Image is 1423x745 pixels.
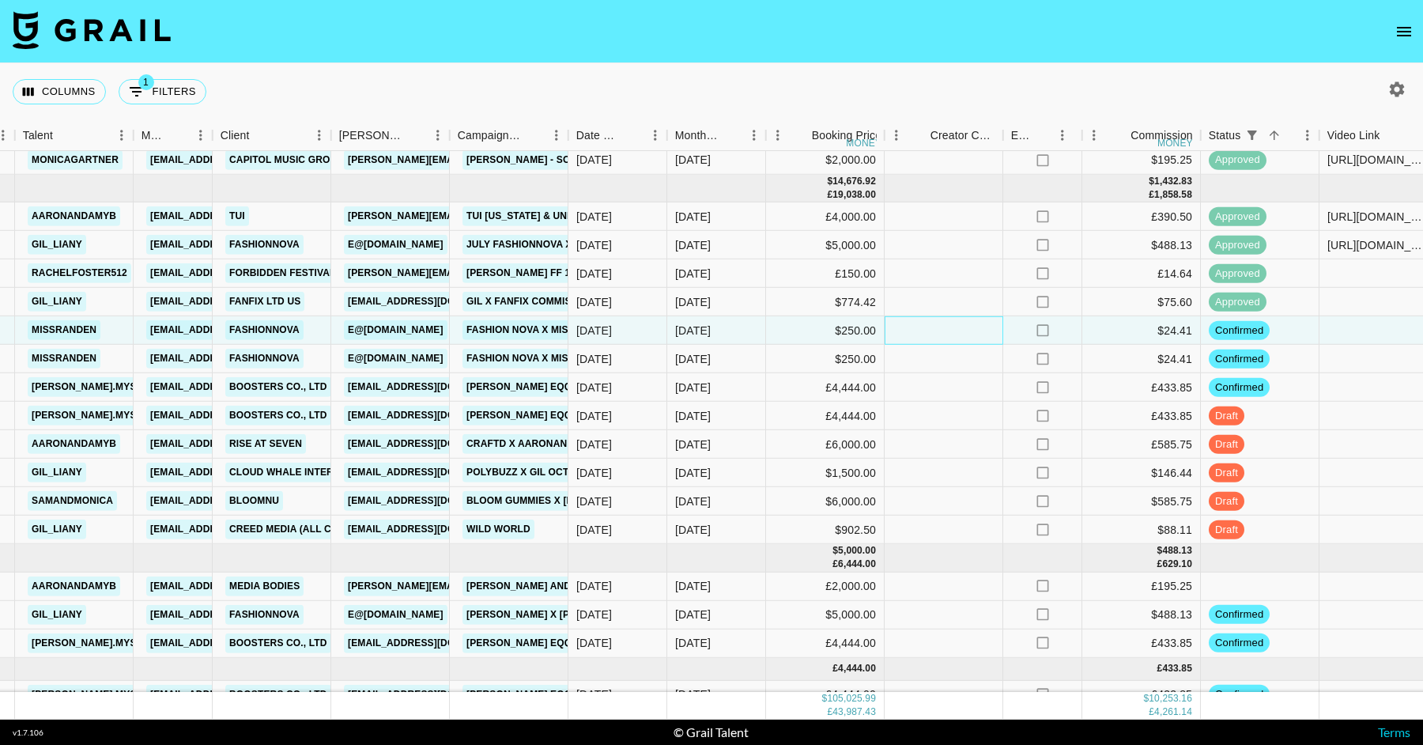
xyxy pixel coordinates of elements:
a: [PERSON_NAME] X [PERSON_NAME] [462,604,644,624]
div: $488.13 [1082,231,1201,259]
div: 03/10/2025 [576,266,612,282]
div: Oct '25 [675,323,711,338]
div: Date Created [568,120,667,151]
a: [EMAIL_ADDRESS][DOMAIN_NAME] [146,263,323,283]
div: $ [832,544,838,558]
div: 488.13 [1162,544,1192,558]
div: 629.10 [1162,558,1192,571]
a: [EMAIL_ADDRESS][DOMAIN_NAME] [344,491,521,511]
button: Menu [644,123,667,147]
button: Sort [790,124,812,146]
a: Boosters Co., Ltd [225,377,331,397]
div: $ [1149,175,1154,188]
span: confirmed [1209,687,1270,702]
div: 02/06/2025 [576,237,612,253]
a: Boosters Co., Ltd [225,406,331,425]
a: [EMAIL_ADDRESS][DOMAIN_NAME] [146,292,323,312]
a: [EMAIL_ADDRESS][DOMAIN_NAME] [146,320,323,340]
div: £433.85 [1082,373,1201,402]
button: Show filters [119,79,206,104]
div: 105,025.99 [827,692,876,705]
div: 12/09/2025 [576,408,612,424]
div: $5,000.00 [766,231,885,259]
div: Client [221,120,250,151]
a: Rise at Seven [225,434,306,454]
div: $250.00 [766,316,885,345]
div: 12/09/2025 [576,380,612,395]
a: gil_liany [28,604,86,624]
a: [PERSON_NAME][EMAIL_ADDRESS][DOMAIN_NAME] [344,263,602,283]
a: [EMAIL_ADDRESS][DOMAIN_NAME] [344,377,521,397]
a: Boosters Co., Ltd [225,684,331,704]
div: Nov '25 [675,578,711,594]
div: 02/06/2025 [576,607,612,622]
div: £433.85 [1082,680,1201,709]
div: Oct '25 [675,408,711,424]
div: 03/10/2025 [576,522,612,538]
button: open drawer [1388,16,1420,47]
a: Fashionnova [225,235,304,255]
div: $24.41 [1082,345,1201,373]
div: Month Due [675,120,720,151]
div: Oct '25 [675,294,711,310]
div: 10,253.16 [1149,692,1192,705]
a: missranden [28,320,100,340]
button: Sort [720,124,742,146]
a: [PERSON_NAME].mysz [28,406,146,425]
div: $250.00 [766,345,885,373]
div: Date Created [576,120,621,151]
div: £ [1157,662,1163,675]
button: Show filters [1240,124,1263,146]
a: Wild World [462,520,534,539]
div: £4,444.00 [766,373,885,402]
a: aaronandamyb [28,206,120,226]
div: £390.50 [1082,202,1201,231]
a: [EMAIL_ADDRESS][DOMAIN_NAME] [146,235,323,255]
button: Select columns [13,79,106,104]
div: Oct '25 [675,522,711,538]
a: Fashionnova [225,604,304,624]
div: Manager [134,120,213,151]
span: confirmed [1209,323,1270,338]
a: gil_liany [28,520,86,539]
a: [EMAIL_ADDRESS][DOMAIN_NAME] [344,633,521,652]
div: £ [1149,705,1154,719]
div: 09/10/2025 [576,578,612,594]
a: [PERSON_NAME].mysz [28,377,146,397]
button: Sort [621,124,644,146]
a: e@[DOMAIN_NAME] [344,320,447,340]
div: Oct '25 [675,437,711,452]
a: [EMAIL_ADDRESS][DOMAIN_NAME] [146,406,323,425]
button: Sort [404,124,426,146]
div: Status [1209,120,1241,151]
a: [EMAIL_ADDRESS][DOMAIN_NAME] [146,150,323,170]
button: Menu [766,123,790,147]
div: $ [827,175,832,188]
button: Sort [53,124,75,146]
a: [EMAIL_ADDRESS][DOMAIN_NAME] [344,463,521,482]
div: Oct '25 [675,209,711,225]
div: money [1157,138,1193,148]
div: $488.13 [1082,600,1201,629]
div: £433.85 [1082,402,1201,430]
div: £ [1149,188,1154,202]
a: rachelfoster512 [28,263,131,283]
button: Menu [1051,123,1074,147]
div: Manager [142,120,167,151]
div: $585.75 [1082,487,1201,516]
div: Booking Price [812,120,881,151]
a: [EMAIL_ADDRESS][DOMAIN_NAME] [146,463,323,482]
a: [EMAIL_ADDRESS][DOMAIN_NAME] [344,406,521,425]
div: Talent [15,120,134,151]
a: gil_liany [28,235,86,255]
div: Client [213,120,331,151]
img: Grail Talent [13,11,171,49]
button: Sort [1108,124,1130,146]
div: £2,000.00 [766,572,885,600]
div: $195.25 [1082,146,1201,175]
div: 12/09/2025 [576,465,612,481]
span: draft [1209,437,1244,452]
div: money [846,138,881,148]
a: TUI [225,206,249,226]
div: $75.60 [1082,288,1201,316]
